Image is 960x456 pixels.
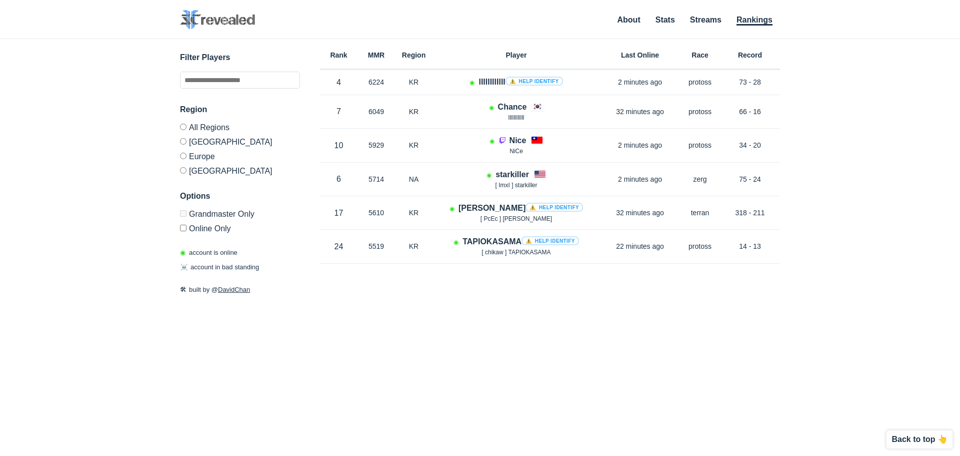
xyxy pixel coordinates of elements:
[690,16,721,24] a: Streams
[180,249,185,256] span: ◉
[357,140,395,150] p: 5929
[600,241,680,251] p: 22 minutes ago
[720,241,780,251] p: 14 - 13
[395,208,432,218] p: KR
[498,136,509,145] a: Player is streaming on Twitch
[395,77,432,87] p: KR
[478,76,562,88] h4: llllllllllll
[617,16,640,24] a: About
[180,262,259,272] p: account in bad standing
[357,174,395,184] p: 5714
[600,52,680,59] h6: Last Online
[680,241,720,251] p: protoss
[680,52,720,59] h6: Race
[449,205,454,212] span: Account is laddering
[720,52,780,59] h6: Record
[505,77,563,86] a: ⚠️ Help identify
[489,104,494,111] span: Account is laddering
[357,107,395,117] p: 6049
[458,202,583,214] h4: [PERSON_NAME]
[180,124,186,130] input: All Regions
[180,190,300,202] h3: Options
[357,241,395,251] p: 5519
[395,140,432,150] p: KR
[180,52,300,64] h3: Filter Players
[180,248,237,258] p: account is online
[600,140,680,150] p: 2 minutes ago
[180,153,186,159] input: Europe
[395,241,432,251] p: KR
[320,241,357,252] p: 24
[720,140,780,150] p: 34 - 20
[600,174,680,184] p: 2 minutes ago
[357,52,395,59] h6: MMR
[891,435,947,443] p: Back to top 👆
[509,135,526,146] h4: Nice
[509,148,523,155] span: NiCe
[180,124,300,134] label: All Regions
[432,52,600,59] h6: Player
[489,138,494,145] span: Account is laddering
[480,215,552,222] span: [ PcEc ] [PERSON_NAME]
[395,52,432,59] h6: Region
[395,174,432,184] p: NA
[525,203,583,212] a: ⚠️ Help identify
[320,106,357,117] p: 7
[720,107,780,117] p: 66 - 16
[180,104,300,116] h3: Region
[357,77,395,87] p: 6224
[320,140,357,151] p: 10
[180,225,186,231] input: Online Only
[655,16,675,24] a: Stats
[680,77,720,87] p: protoss
[462,236,579,247] h4: TAPIOKASAMA
[720,174,780,184] p: 75 - 24
[320,173,357,185] p: 6
[600,77,680,87] p: 2 minutes ago
[736,16,772,26] a: Rankings
[508,114,524,121] span: llllllllllll
[320,207,357,219] p: 17
[495,182,537,189] span: [ ImxI ] starkiller
[180,263,188,271] span: ☠️
[180,10,255,30] img: SC2 Revealed
[680,107,720,117] p: protoss
[180,210,186,217] input: Grandmaster Only
[320,52,357,59] h6: Rank
[498,136,506,144] img: icon-twitch.7daa0e80.svg
[180,167,186,174] input: [GEOGRAPHIC_DATA]
[218,286,250,293] a: DavidChan
[357,208,395,218] p: 5610
[320,77,357,88] p: 4
[180,149,300,163] label: Europe
[680,208,720,218] p: terran
[720,208,780,218] p: 318 - 211
[180,138,186,145] input: [GEOGRAPHIC_DATA]
[481,249,550,256] span: [ chikaw ] TAPIOKASAMA
[680,140,720,150] p: protoss
[180,134,300,149] label: [GEOGRAPHIC_DATA]
[498,101,527,113] h4: Chance
[180,285,300,295] p: built by @
[180,210,300,221] label: Only Show accounts currently in Grandmaster
[453,239,458,246] span: Account is laddering
[720,77,780,87] p: 73 - 28
[495,169,529,180] h4: starkiller
[680,174,720,184] p: zerg
[180,163,300,175] label: [GEOGRAPHIC_DATA]
[486,172,491,179] span: Account is laddering
[180,221,300,233] label: Only show accounts currently laddering
[521,236,579,245] a: ⚠️ Help identify
[395,107,432,117] p: KR
[600,107,680,117] p: 32 minutes ago
[600,208,680,218] p: 32 minutes ago
[180,286,186,293] span: 🛠
[469,79,474,86] span: Account is laddering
